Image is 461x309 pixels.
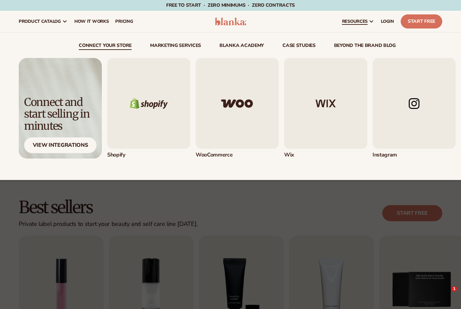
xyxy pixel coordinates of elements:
a: Marketing services [150,43,201,50]
div: 2 / 5 [196,58,279,159]
a: Shopify logo. Shopify [107,58,190,159]
div: View Integrations [24,137,96,153]
img: Instagram logo. [373,58,456,149]
a: Light background with shadow. Connect and start selling in minutes View Integrations [19,58,102,159]
span: pricing [115,19,133,24]
iframe: Intercom live chat [438,286,454,302]
a: resources [339,11,378,32]
a: case studies [282,43,316,50]
div: Instagram [373,151,456,159]
span: product catalog [19,19,61,24]
div: 1 / 5 [107,58,190,159]
span: LOGIN [381,19,394,24]
img: Woo commerce logo. [196,58,279,149]
span: 1 [452,286,457,292]
span: resources [342,19,368,24]
a: How It Works [71,11,112,32]
a: beyond the brand blog [334,43,396,50]
img: Shopify logo. [107,58,190,149]
a: pricing [112,11,136,32]
a: LOGIN [378,11,397,32]
img: Wix logo. [284,58,367,149]
div: Connect and start selling in minutes [24,97,96,132]
img: logo [215,17,246,25]
a: connect your store [79,43,132,50]
a: product catalog [15,11,71,32]
a: Instagram logo. Instagram [373,58,456,159]
span: Free to start · ZERO minimums · ZERO contracts [166,2,295,8]
a: Woo commerce logo. WooCommerce [196,58,279,159]
span: How It Works [74,19,109,24]
div: Wix [284,151,367,159]
div: 4 / 5 [373,58,456,159]
img: Light background with shadow. [19,58,102,159]
a: Wix logo. Wix [284,58,367,159]
div: WooCommerce [196,151,279,159]
div: Shopify [107,151,190,159]
a: Start Free [401,14,442,28]
div: 3 / 5 [284,58,367,159]
a: Blanka Academy [219,43,264,50]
